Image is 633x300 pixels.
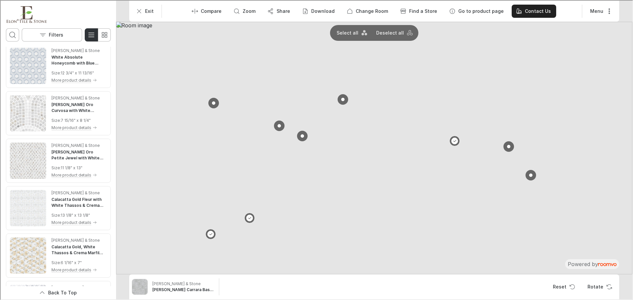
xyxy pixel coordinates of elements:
p: More product details [51,172,91,177]
p: 6 1/16" x 7" [60,259,81,265]
img: Bianco Carrara Basketweave with 3/8" White Thassos Dot Mosaic Honed [132,279,147,294]
p: 7 15/16" x 8 1/4" [60,117,90,123]
button: Rotate Surface [582,280,616,293]
p: [PERSON_NAME] & Stone [51,95,99,100]
button: More actions [584,4,616,17]
p: Change Room [355,7,387,14]
button: More product details [51,266,106,273]
div: Product List Mode Selector [84,28,110,41]
button: Go to product page [444,4,508,17]
p: More product details [51,77,91,83]
h4: White Absolute Honeycomb with Blue Celeste Mosiac Honed [51,54,106,66]
p: [PERSON_NAME] & Stone [51,189,99,195]
button: Switch to detail view [84,28,97,41]
p: Exit [144,7,153,14]
button: Exit [131,4,158,17]
img: roomvo_wordmark.svg [597,262,616,265]
button: Deselect all [372,27,415,38]
p: Contact Us [524,7,550,14]
button: Open the filters menu [21,28,81,41]
img: Bianco Oro Curvosa with White Thassos Mosaic Honed. Link opens in a new window. [9,95,45,131]
button: More product details [51,171,106,178]
p: Size : [51,259,60,265]
p: Zoom [242,7,255,14]
button: More product details [51,123,106,131]
button: Scroll back to the beginning [5,286,110,299]
p: 11 1/8" x 13" [60,164,82,170]
img: White Absolute Honeycomb with Blue Celeste Mosiac Honed. Link opens in a new window. [9,47,45,83]
h4: Calacatta Gold Fleur with White Thassos & Crema Marfil Mosaic Honed [51,196,106,208]
img: Room image [115,21,632,274]
button: Find a Store [395,4,442,17]
div: See Calacatta Gold, White Thassos & Crema Marfil Trillium Mosaic Honed in the room [5,233,110,277]
p: Go to product page [458,7,503,14]
p: [PERSON_NAME] & Stone [51,284,99,290]
button: Share [263,4,295,17]
h4: Bianco Oro Petite Jewel with White Thassos Mosaic Honed [51,149,106,160]
div: The visualizer is powered by Roomvo. [567,260,616,267]
p: Powered by [567,260,616,267]
img: Calacatta Gold, White Thassos & Crema Marfil Trillium Mosaic Honed. Link opens in a new window. [9,237,45,273]
div: See Calacatta Gold Fleur with White Thassos & Crema Marfil Mosaic Honed in the room [5,185,110,230]
button: Contact Us [511,4,556,17]
p: 13 1/8" x 13 1/8" [60,212,89,218]
p: Download [311,7,334,14]
h4: Bianco Oro Curvosa with White Thassos Mosaic Honed [51,101,106,113]
p: Size : [51,69,60,75]
p: [PERSON_NAME] & Stone [51,237,99,243]
h6: Bianco Carrara Basketweave with 3/8" White Thassos Dot Mosaic Honed [152,286,214,292]
p: [PERSON_NAME] & Stone [152,280,200,286]
div: See Bianco Oro Petite Jewel with White Thassos Mosaic Honed in the room [5,138,110,182]
div: See Bianco Oro Curvosa with White Thassos Mosaic Honed in the room [5,91,110,135]
p: Select all [336,29,358,36]
p: Compare [200,7,221,14]
p: Deselect all [376,29,403,36]
p: Size : [51,212,60,218]
button: Zoom room image [229,4,260,17]
button: More product details [51,218,106,226]
p: More product details [51,219,91,225]
p: Find a Store [408,7,437,14]
p: Filters [48,31,63,38]
img: Calacatta Gold Fleur with White Thassos & Crema Marfil Mosaic Honed. Link opens in a new window. [9,189,45,226]
button: Enter compare mode [187,4,226,17]
button: Download [297,4,339,17]
button: Show details for Bianco Carrara Basketweave with 3/8" White Thassos Dot Mosaic Honed [150,278,216,294]
button: Change Room [342,4,393,17]
p: More product details [51,124,91,130]
p: More product details [51,266,91,272]
h4: Calacatta Gold, White Thassos & Crema Marfil Trillium Mosaic Honed [51,243,106,255]
p: [PERSON_NAME] & Stone [51,47,99,53]
p: [PERSON_NAME] & Stone [51,142,99,148]
p: Size : [51,117,60,123]
button: Switch to simple view [97,28,110,41]
p: Share [276,7,289,14]
p: 12 3/4" x 11 13/16" [60,69,93,75]
a: Go to Elon Tile and Stone's website. [5,5,46,22]
button: More product details [51,76,106,83]
button: Select all [332,27,370,38]
p: Size : [51,164,60,170]
div: See White Absolute Honeycomb with Blue Celeste Mosiac Honed in the room [5,43,110,87]
button: Reset product [547,280,579,293]
button: Open search box [5,28,18,41]
img: Bianco Oro Petite Jewel with White Thassos Mosaic Honed. Link opens in a new window. [9,142,45,178]
img: Logo representing Elon Tile and Stone. [5,5,46,22]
